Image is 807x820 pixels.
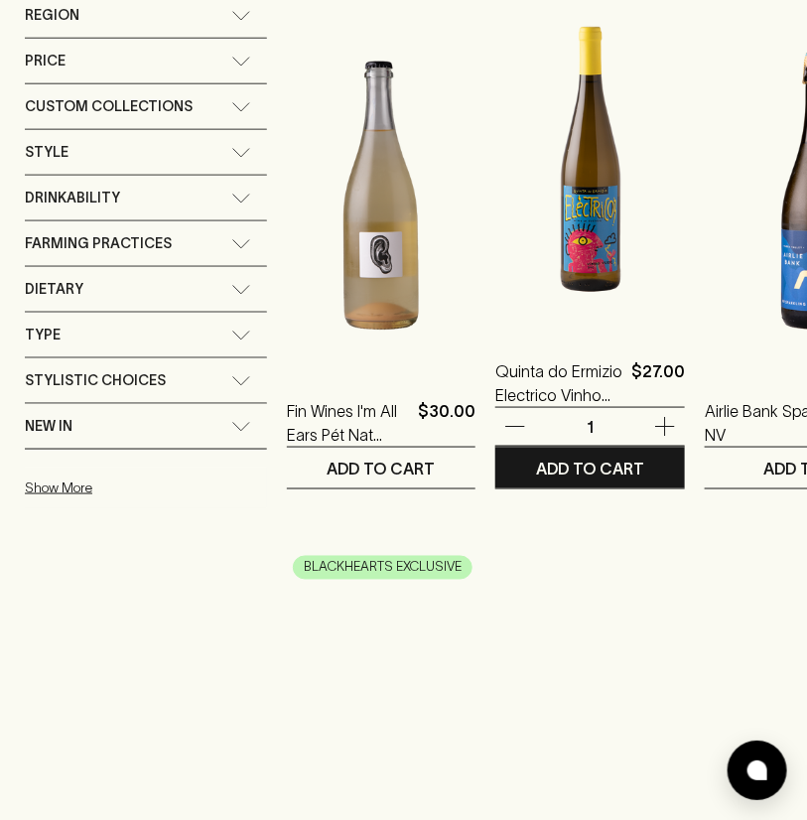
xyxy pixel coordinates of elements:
div: Drinkability [25,176,267,220]
div: Stylistic Choices [25,358,267,403]
span: Style [25,140,68,165]
a: Fin Wines I'm All Ears Pét Nat 2024 [287,399,410,447]
img: Fin Wines I'm All Ears Pét Nat 2024 [287,22,475,369]
div: Price [25,39,267,83]
p: $30.00 [418,399,475,447]
div: Custom Collections [25,84,267,129]
button: ADD TO CART [495,448,685,488]
button: Show More [25,468,285,508]
span: Dietary [25,277,83,302]
span: Stylistic Choices [25,368,166,393]
span: Drinkability [25,186,120,210]
span: Region [25,3,79,28]
span: Type [25,323,61,347]
span: Custom Collections [25,94,193,119]
img: bubble-icon [747,760,767,780]
span: Farming Practices [25,231,172,256]
p: ADD TO CART [328,457,436,480]
p: $27.00 [631,359,685,407]
span: New In [25,414,72,439]
div: New In [25,404,267,449]
div: Farming Practices [25,221,267,266]
div: Style [25,130,267,175]
a: Quinta do Ermizio Electrico Vinho Verde 2022 [495,359,623,407]
p: 1 [567,416,614,438]
button: ADD TO CART [287,448,475,488]
div: Type [25,313,267,357]
span: Price [25,49,66,73]
div: Dietary [25,267,267,312]
p: ADD TO CART [536,457,644,480]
